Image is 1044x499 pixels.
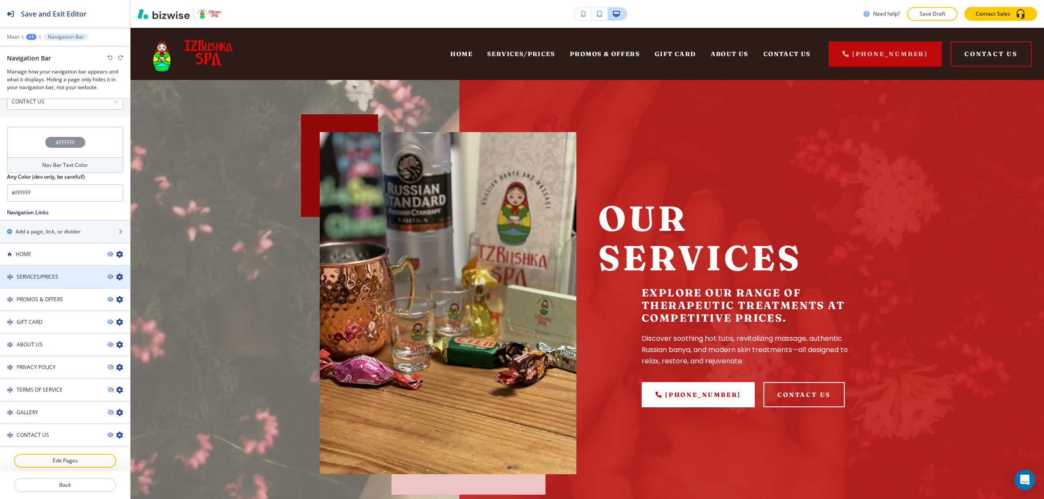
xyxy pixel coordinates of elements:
h4: GALLERY [17,409,38,416]
button: Navigation Bar [43,33,88,40]
input: Manual Input [7,94,113,109]
h4: SERVICES/PRICES [17,273,58,281]
span: CONTACT US [763,50,811,58]
img: Drag [7,342,13,348]
h2: Navigation Links [7,209,49,216]
h5: Explore our range of therapeutic treatments at competitive prices. [642,287,855,325]
h3: Manage how your navigation bar appears and what it displays. Hiding a page only hides it in your ... [7,68,123,91]
button: Back [14,478,116,492]
div: Open Intercom Messenger [1014,469,1035,490]
button: Main [7,34,19,40]
h4: #FFFFFF [56,139,75,146]
h4: CONTACT US [17,431,49,439]
h4: PRIVACY POLICY [17,363,56,371]
img: Drag [7,319,13,325]
span: HOME [450,50,472,58]
img: Drag [7,364,13,370]
h2: Add a page, link, or divider [16,228,80,236]
img: b26c57f54eac8ce7910895f180811ab1.webp [320,132,576,474]
span: PROMOS & OFFERS [570,50,640,58]
img: Drag [7,296,13,303]
h4: HOME [16,250,31,258]
button: Contact Us [950,41,1032,67]
button: #FFFFFFNav Bar Text Color [7,127,123,173]
span: ABOUT US [711,50,749,58]
a: [PHONE_NUMBER] [829,41,942,67]
p: Back [15,481,115,489]
h2: Save and Exit Editor [21,9,87,19]
span: GIFT CARD [655,50,696,58]
a: [PHONE_NUMBER] [642,382,755,407]
img: Your Logo [197,9,221,19]
h4: Nav Bar Text Color [42,161,88,169]
h4: ABOUT US [17,341,43,349]
img: Drag [7,387,13,393]
img: Drag [7,432,13,438]
img: Drag [7,274,13,280]
h2: Navigation Bar [7,53,51,63]
button: Contact Sales [964,7,1037,21]
button: +1 [26,34,37,40]
h1: Our Services [598,199,855,278]
h4: TERMS OF SERVICE [17,386,63,394]
img: Drag [7,409,13,416]
h3: Need help? [873,10,900,18]
h4: GIFT CARD [17,318,43,326]
p: Contact Sales [976,10,1010,18]
p: Navigation Bar [48,34,84,40]
p: Save Draft [918,10,946,18]
button: Save Draft [907,7,957,21]
h2: Any Color (dev only, be careful!) [7,173,85,181]
button: contact us [763,382,845,407]
img: Bizwise Logo [137,9,190,19]
p: Discover soothing hot tubs, revitalizing massage, authentic Russian banya, and modern skin treatm... [642,333,855,367]
img: IZBushka Spa [144,35,233,72]
span: SERVICES/PRICES [487,50,555,58]
button: Edit Pages [14,454,116,468]
p: Edit Pages [15,457,115,465]
h4: PROMOS & OFFERS [17,296,63,303]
